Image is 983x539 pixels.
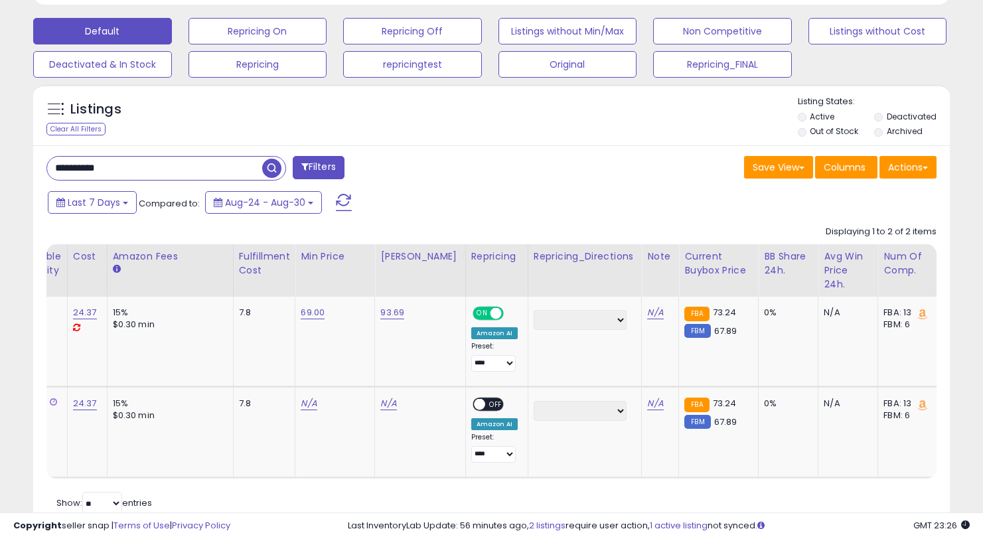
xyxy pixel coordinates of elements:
button: Repricing Off [343,18,482,44]
div: 0% [764,398,808,410]
th: CSV column name: cust_attr_1_Repricing_Directions [528,244,642,297]
button: Repricing [189,51,327,78]
span: OFF [485,399,506,410]
button: Deactivated & In Stock [33,51,172,78]
strong: Copyright [13,519,62,532]
a: Terms of Use [113,519,170,532]
div: Avg Win Price 24h. [824,250,872,291]
a: N/A [380,397,396,410]
div: FBM: 6 [883,319,927,331]
span: Last 7 Days [68,196,120,209]
small: Amazon Fees. [113,264,121,275]
div: $0.30 min [113,410,223,422]
div: BB Share 24h. [764,250,812,277]
a: N/A [301,397,317,410]
small: FBA [684,398,709,412]
button: Non Competitive [653,18,792,44]
div: Repricing_Directions [534,250,637,264]
div: Clear All Filters [46,123,106,135]
div: Preset: [471,433,518,463]
a: Privacy Policy [172,519,230,532]
div: Amazon AI [471,418,518,430]
div: Repricing [471,250,522,264]
span: Aug-24 - Aug-30 [225,196,305,209]
button: Columns [815,156,877,179]
div: Amazon Fees [113,250,228,264]
a: N/A [647,397,663,410]
div: 7.8 [239,398,285,410]
div: FBA: 13 [883,307,927,319]
button: Aug-24 - Aug-30 [205,191,322,214]
div: [PERSON_NAME] [380,250,459,264]
button: Listings without Min/Max [498,18,637,44]
a: 1 active listing [650,519,708,532]
div: Preset: [471,342,518,372]
span: Show: entries [56,497,152,509]
button: Original [498,51,637,78]
span: Columns [824,161,866,174]
span: 73.24 [713,397,737,410]
button: Last 7 Days [48,191,137,214]
div: Fulfillable Quantity [16,250,62,277]
div: Fulfillment Cost [239,250,290,277]
div: Displaying 1 to 2 of 2 items [826,226,937,238]
div: 15% [113,307,223,319]
button: Filters [293,156,344,179]
a: 2 listings [529,519,566,532]
button: Repricing_FINAL [653,51,792,78]
div: 15% [113,398,223,410]
span: OFF [501,308,522,319]
div: FBA: 13 [883,398,927,410]
label: Out of Stock [810,125,858,137]
a: 69.00 [301,306,325,319]
button: Repricing On [189,18,327,44]
button: Save View [744,156,813,179]
button: Listings without Cost [808,18,947,44]
span: 67.89 [714,416,737,428]
label: Archived [887,125,923,137]
div: Amazon AI [471,327,518,339]
div: N/A [824,307,868,319]
span: 2025-09-7 23:26 GMT [913,519,970,532]
a: N/A [647,306,663,319]
div: N/A [824,398,868,410]
small: FBA [684,307,709,321]
div: 7.8 [239,307,285,319]
div: Last InventoryLab Update: 56 minutes ago, require user action, not synced. [348,520,970,532]
div: Cost [73,250,102,264]
a: 24.37 [73,306,97,319]
small: FBM [684,415,710,429]
label: Deactivated [887,111,937,122]
label: Active [810,111,834,122]
h5: Listings [70,100,121,119]
div: 0% [764,307,808,319]
span: Compared to: [139,197,200,210]
a: 93.69 [380,306,404,319]
small: FBM [684,324,710,338]
span: ON [474,308,491,319]
a: 24.37 [73,397,97,410]
div: $0.30 min [113,319,223,331]
button: Actions [879,156,937,179]
button: Default [33,18,172,44]
div: Note [647,250,673,264]
div: FBM: 6 [883,410,927,422]
div: seller snap | | [13,520,230,532]
p: Listing States: [798,96,950,108]
span: 73.24 [713,306,737,319]
div: Min Price [301,250,369,264]
button: repricingtest [343,51,482,78]
div: Num of Comp. [883,250,932,277]
span: 67.89 [714,325,737,337]
div: Current Buybox Price [684,250,753,277]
